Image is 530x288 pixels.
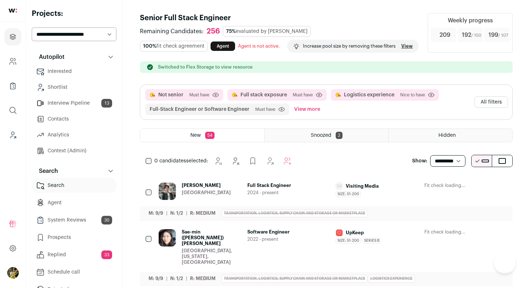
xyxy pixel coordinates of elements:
span: [PERSON_NAME] [182,183,231,188]
a: Contacts [32,112,116,126]
div: Transportation, Logistics, Supply Chain and Storage or Marketplace [221,275,368,283]
span: Size: 51-200 [336,191,361,197]
span: Hidden [438,133,456,138]
button: All filters [474,96,508,108]
a: Company and ATS Settings [4,53,21,70]
p: Increase pool size by removing these filters [303,43,396,49]
a: Hidden [389,129,512,142]
button: Logistics experience [344,91,394,99]
p: Switched to Flex Storage to view resource [158,64,253,70]
button: Open dropdown [7,267,19,279]
span: UpKeep [346,230,364,236]
a: Leads (Backoffice) [4,126,21,144]
span: Sae-min ([PERSON_NAME]) [PERSON_NAME] [182,229,242,246]
ul: | | [149,276,216,282]
span: 2 [336,132,343,139]
div: evaluated by [PERSON_NAME] [223,26,311,37]
a: Agent [211,42,235,51]
span: 192 [462,31,481,39]
span: Size: 51-200 [336,238,361,244]
p: Autopilot [35,53,65,61]
span: N: 1/2 [170,211,183,215]
span: R: Medium [190,211,216,215]
button: Autopilot [32,50,116,64]
button: Search [32,164,116,178]
span: Visiting Media [346,183,379,189]
span: Series B [362,238,381,244]
a: Interview Pipeline13 [32,96,116,110]
iframe: Help Scout Beacon - Open [494,252,516,274]
span: Must have [293,92,313,98]
span: / 107 [498,33,508,38]
span: Must have [255,106,275,112]
img: 1247c722cba6ea7eb250aebcd523f47d5d969f25d687a8f79176eeb17f90b958.jpg [336,230,343,236]
a: Context (Admin) [32,144,116,158]
div: Weekly progress [448,16,493,25]
h1: Senior Full Stack Engineer [140,13,419,23]
span: 2022 - present [247,236,330,242]
button: View more [293,104,322,115]
ul: | | [149,210,216,216]
div: Fit check loading... [424,229,507,235]
span: M: 9/9 [149,211,163,215]
button: Add to Autopilot [280,154,295,168]
button: Full stack exposure [240,91,287,99]
span: 100% [143,44,156,49]
span: Software Engineer [247,229,330,235]
span: / 150 [471,33,481,38]
div: Fit check loading... [424,183,507,188]
a: Replied33 [32,248,116,262]
a: Projects [4,28,21,45]
span: 33 [101,250,112,259]
button: Add to Prospects [246,154,260,168]
a: Snoozed 2 [265,129,388,142]
span: Snoozed [311,133,331,138]
button: Snooze [211,154,225,168]
img: 6689865-medium_jpg [7,267,19,279]
img: wellfound-shorthand-0d5821cbd27db2630d0214b213865d53afaa358527fdda9d0ea32b1df1b89c2c.svg [9,9,17,13]
img: 86e50a8b8b294ea10ed38be3417abebf2b37116655930cf2f2ce7820100521a4.jpg [336,183,343,189]
img: ff474e3d376b041be5e5ebcdc429e3a9236bd1f3a51a1d85f79fb9ef109bd6b7.jpg [159,183,176,200]
span: Nice to have [400,92,425,98]
span: R: Medium [190,276,216,281]
span: 13 [101,99,112,108]
a: View [401,43,413,49]
span: Agent is not active. [238,44,280,48]
div: [GEOGRAPHIC_DATA] [182,190,231,196]
p: Show: [412,157,427,165]
p: Search [35,167,58,175]
span: New [190,133,201,138]
span: Must have [189,92,209,98]
h2: Projects: [32,9,116,19]
span: M: 9/9 [149,276,163,281]
span: Full Stack Engineer [247,183,330,188]
a: [PERSON_NAME] [GEOGRAPHIC_DATA] Full Stack Engineer 2024 - present Visiting Media Size: 51-200 Fi... [159,183,507,211]
button: Add to Shortlist [263,154,277,168]
span: 54 [205,132,215,139]
a: System Reviews30 [32,213,116,227]
span: Remaining Candidates: [140,27,204,36]
a: Prospects [32,230,116,245]
span: selected: [154,157,208,165]
span: 30 [101,216,112,224]
div: Transportation, Logistics, Supply Chain and Storage or Marketplace [221,209,368,217]
span: 75% [226,29,236,34]
span: 199 [489,31,508,39]
a: Sae-min ([PERSON_NAME]) [PERSON_NAME] [GEOGRAPHIC_DATA], [US_STATE], [GEOGRAPHIC_DATA] Software E... [159,229,507,277]
button: Hide [228,154,243,168]
span: 0 candidates [154,158,186,163]
div: fit check agreement [140,41,208,52]
img: da60a469d305913625e000e9cf6e9efd55c8cb0fbfbaa95d29bc1d8b9d893203.jpg [159,229,176,246]
div: 256 [207,27,220,36]
a: Agent [32,196,116,210]
span: 2024 - present [247,190,330,196]
button: Not senior [158,91,184,99]
span: 209 [440,31,450,39]
a: Analytics [32,128,116,142]
a: Shortlist [32,80,116,95]
div: Logistics experience [368,275,415,283]
div: [GEOGRAPHIC_DATA], [US_STATE], [GEOGRAPHIC_DATA] [182,248,242,265]
a: Search [32,178,116,193]
a: Schedule call [32,265,116,279]
a: Company Lists [4,77,21,95]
